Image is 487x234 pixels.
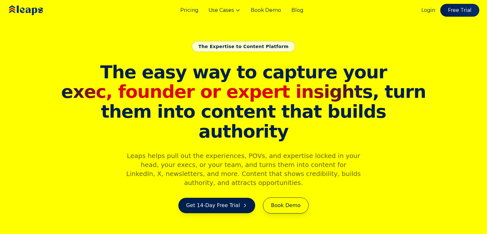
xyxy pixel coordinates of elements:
a: Login [421,6,435,14]
div: The Expertise to Content Platform [192,41,296,52]
a: Pricing [180,6,198,14]
button: Use Cases [208,6,240,14]
a: Free Trial [440,4,479,17]
span: The easy way to capture your [100,62,387,82]
a: Book Demo [251,6,281,14]
a: Get 14-Day Free Trial [178,198,255,213]
img: Leaps Logo [8,1,62,20]
p: Leaps helps pull out the experiences, POVs, and expertise locked in your head, your execs, or you... [121,151,367,187]
span: , turn [59,82,428,102]
a: Blog [291,6,303,14]
a: Book Demo [263,197,308,213]
span: them into content that builds authority [59,102,428,141]
span: exec, founder or expert insights [61,81,372,102]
